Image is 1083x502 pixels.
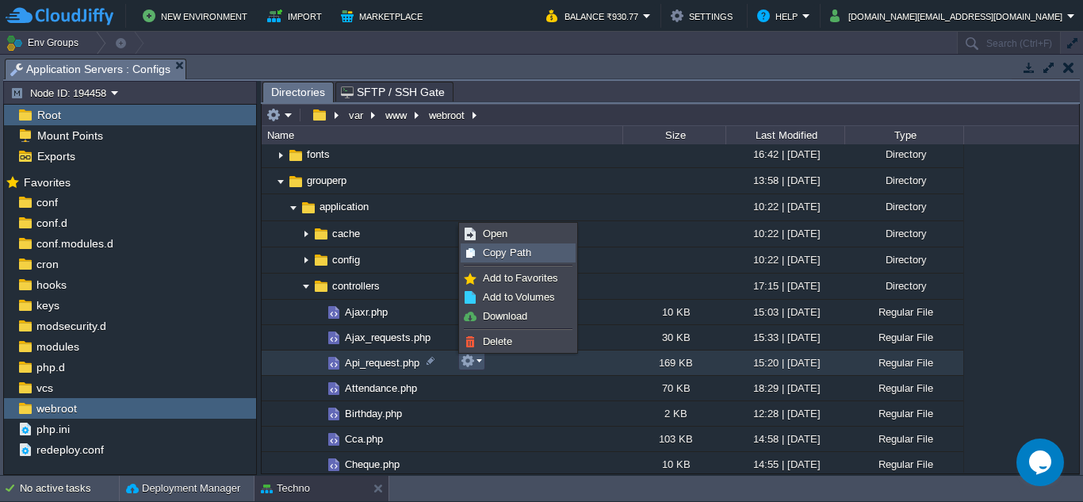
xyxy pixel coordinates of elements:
div: Regular File [844,452,963,477]
input: Click to enter the path [262,104,1079,126]
a: config [330,253,362,266]
a: cache [330,227,362,240]
span: Add to Favorites [483,272,558,284]
img: AMDAwAAAACH5BAEAAAAALAAAAAABAAEAAAICRAEAOw== [312,351,325,375]
div: 12:28 | [DATE] [725,401,844,426]
span: Cheque.php [343,458,402,471]
a: Root [34,108,63,122]
img: AMDAwAAAACH5BAEAAAAALAAAAAABAAEAAAICRAEAOw== [312,452,325,477]
a: Open [461,225,575,243]
div: 2 KB [622,401,725,426]
span: Birthday.php [343,407,404,420]
a: controllers [330,279,382,293]
a: Api_request.php [343,356,422,370]
img: AMDAwAAAACH5BAEAAAAALAAAAAABAAEAAAICRAEAOw== [325,431,343,448]
a: webroot [33,401,79,416]
a: application [317,200,371,213]
span: SFTP / SSH Gate [341,82,445,102]
div: 10 KB [622,452,725,477]
a: Download [461,308,575,325]
img: AMDAwAAAACH5BAEAAAAALAAAAAABAAEAAAICRAEAOw== [300,274,312,299]
img: AMDAwAAAACH5BAEAAAAALAAAAAABAAEAAAICRAEAOw== [312,376,325,400]
button: Balance ₹930.77 [546,6,643,25]
div: 30 KB [622,325,725,350]
a: keys [33,298,62,312]
a: fonts [304,148,332,161]
div: Regular File [844,351,963,375]
a: conf.d [33,216,70,230]
span: Application Servers : Configs [10,59,170,79]
img: AMDAwAAAACH5BAEAAAAALAAAAAABAAEAAAICRAEAOw== [312,251,330,269]
button: Import [267,6,327,25]
img: AMDAwAAAACH5BAEAAAAALAAAAAABAAEAAAICRAEAOw== [300,222,312,247]
button: Deployment Manager [126,481,240,496]
a: Cca.php [343,432,385,446]
a: modules [33,339,82,354]
a: Ajaxr.php [343,305,390,319]
img: AMDAwAAAACH5BAEAAAAALAAAAAABAAEAAAICRAEAOw== [312,300,325,324]
a: php.d [33,360,67,374]
a: vcs [33,381,55,395]
img: AMDAwAAAACH5BAEAAAAALAAAAAABAAEAAAICRAEAOw== [312,325,325,350]
span: Directories [271,82,325,102]
img: AMDAwAAAACH5BAEAAAAALAAAAAABAAEAAAICRAEAOw== [325,456,343,473]
div: 169 KB [622,351,725,375]
span: Open [483,228,507,240]
span: modsecurity.d [33,319,109,333]
img: AMDAwAAAACH5BAEAAAAALAAAAAABAAEAAAICRAEAOw== [312,278,330,295]
span: Download [483,310,527,322]
div: No active tasks [20,476,119,501]
a: Mount Points [34,128,105,143]
div: 10:22 | [DATE] [725,221,844,246]
button: www [383,108,411,122]
span: Favorites [21,175,73,190]
img: AMDAwAAAACH5BAEAAAAALAAAAAABAAEAAAICRAEAOw== [274,143,287,167]
a: Add to Volumes [461,289,575,306]
a: hooks [33,278,69,292]
img: AMDAwAAAACH5BAEAAAAALAAAAAABAAEAAAICRAEAOw== [287,147,304,164]
a: Ajax_requests.php [343,331,433,344]
a: cron [33,257,61,271]
img: AMDAwAAAACH5BAEAAAAALAAAAAABAAEAAAICRAEAOw== [300,199,317,217]
img: AMDAwAAAACH5BAEAAAAALAAAAAABAAEAAAICRAEAOw== [325,329,343,347]
button: Marketplace [341,6,427,25]
div: Directory [844,194,963,219]
button: Techno [261,481,310,496]
button: [DOMAIN_NAME][EMAIL_ADDRESS][DOMAIN_NAME] [830,6,1067,25]
span: redeploy.conf [33,443,106,457]
div: Regular File [844,300,963,324]
span: Add to Volumes [483,291,555,303]
div: Directory [844,221,963,246]
div: 10 KB [622,300,725,324]
img: AMDAwAAAACH5BAEAAAAALAAAAAABAAEAAAICRAEAOw== [312,225,330,243]
img: AMDAwAAAACH5BAEAAAAALAAAAAABAAEAAAICRAEAOw== [325,354,343,372]
div: Last Modified [727,126,844,144]
div: 10:22 | [DATE] [725,194,844,219]
span: Delete [483,335,512,347]
a: php.ini [33,422,72,436]
img: AMDAwAAAACH5BAEAAAAALAAAAAABAAEAAAICRAEAOw== [325,380,343,397]
div: Directory [844,142,963,167]
div: Regular File [844,325,963,350]
div: Directory [844,168,963,193]
button: webroot [427,108,469,122]
a: conf.modules.d [33,236,116,251]
div: Directory [844,247,963,272]
img: CloudJiffy [6,6,113,26]
a: conf [33,195,60,209]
